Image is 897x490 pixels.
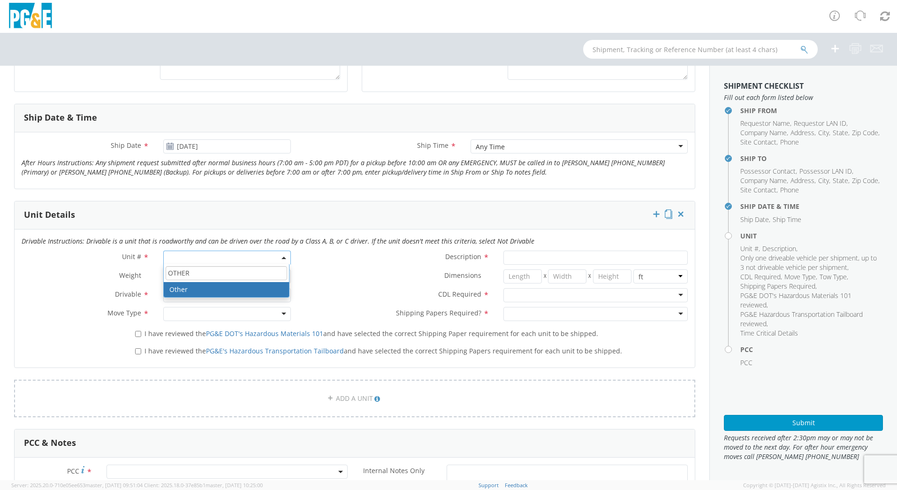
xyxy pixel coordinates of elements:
[818,128,829,137] span: City
[593,269,631,283] input: Height
[820,272,847,281] span: Tow Type
[24,438,76,448] h3: PCC & Notes
[833,176,850,185] li: ,
[740,176,787,185] span: Company Name
[740,291,851,309] span: PG&E DOT's Hazardous Materials 101 reviewed
[780,138,799,146] span: Phone
[724,93,883,102] span: Fill out each form listed below
[740,176,788,185] li: ,
[773,215,801,224] span: Ship Time
[740,138,776,146] span: Site Contact
[818,176,829,185] span: City
[740,253,881,272] li: ,
[740,107,883,114] h4: Ship From
[363,466,425,475] span: Internal Notes Only
[503,269,542,283] input: Length
[144,329,598,338] span: I have reviewed the and have selected the correct Shipping Paper requirement for each unit to be ...
[791,128,816,138] li: ,
[85,482,143,489] span: master, [DATE] 09:51:04
[740,215,770,224] li: ,
[780,185,799,194] span: Phone
[164,282,289,297] li: Other
[740,310,881,329] li: ,
[438,290,481,299] span: CDL Required
[740,119,790,128] span: Requestor Name
[740,253,877,272] span: Only one driveable vehicle per shipment, up to 3 not driveable vehicle per shipment
[22,158,665,176] i: After Hours Instructions: Any shipment request submitted after normal business hours (7:00 am - 5...
[740,185,776,194] span: Site Contact
[24,113,97,122] h3: Ship Date & Time
[852,176,878,185] span: Zip Code
[791,128,814,137] span: Address
[740,215,769,224] span: Ship Date
[7,3,54,31] img: pge-logo-06675f144f4cfa6a6814.png
[833,128,848,137] span: State
[505,482,528,489] a: Feedback
[476,142,505,152] div: Any Time
[542,269,548,283] span: X
[743,482,886,489] span: Copyright © [DATE]-[DATE] Agistix Inc., All Rights Reserved
[22,237,534,245] i: Drivable Instructions: Drivable is a unit that is roadworthy and can be driven over the road by a...
[833,176,848,185] span: State
[396,308,481,317] span: Shipping Papers Required?
[740,185,778,195] li: ,
[14,380,695,417] a: ADD A UNIT
[740,291,881,310] li: ,
[115,290,141,299] span: Drivable
[818,128,830,138] li: ,
[784,272,817,282] li: ,
[444,271,481,280] span: Dimensions
[762,244,796,253] span: Description
[852,128,880,138] li: ,
[724,433,883,461] span: Requests received after 2:30pm may or may not be moved to the next day. For after hour emergency ...
[740,244,759,253] span: Unit #
[111,141,141,150] span: Ship Date
[799,167,852,176] span: Possessor LAN ID
[740,282,815,291] span: Shipping Papers Required
[740,128,788,138] li: ,
[740,203,883,210] h4: Ship Date & Time
[794,119,848,128] li: ,
[740,346,883,353] h4: PCC
[740,232,883,239] h4: Unit
[144,346,622,355] span: I have reviewed the and have selected the correct Shipping Papers requirement for each unit to be...
[724,81,804,91] strong: Shipment Checklist
[740,155,883,162] h4: Ship To
[784,272,816,281] span: Move Type
[144,482,263,489] span: Client: 2025.18.0-37e85b1
[24,210,75,220] h3: Unit Details
[740,329,798,337] span: Time Critical Details
[583,40,818,59] input: Shipment, Tracking or Reference Number (at least 4 chars)
[586,269,593,283] span: X
[206,329,323,338] a: PG&E DOT's Hazardous Materials 101
[548,269,586,283] input: Width
[740,282,817,291] li: ,
[852,176,880,185] li: ,
[740,167,797,176] li: ,
[740,272,782,282] li: ,
[791,176,816,185] li: ,
[417,141,448,150] span: Ship Time
[122,252,141,261] span: Unit #
[740,244,760,253] li: ,
[135,348,141,354] input: I have reviewed thePG&E's Hazardous Transportation Tailboardand have selected the correct Shippin...
[205,482,263,489] span: master, [DATE] 10:25:00
[740,358,753,367] span: PCC
[818,176,830,185] li: ,
[740,272,781,281] span: CDL Required
[67,467,79,475] span: PCC
[794,119,846,128] span: Requestor LAN ID
[791,176,814,185] span: Address
[724,415,883,431] button: Submit
[11,482,143,489] span: Server: 2025.20.0-710e05ee653
[479,482,499,489] a: Support
[740,119,791,128] li: ,
[820,272,848,282] li: ,
[445,252,481,261] span: Description
[740,310,863,328] span: PG&E Hazardous Transportation Tailboard reviewed
[833,128,850,138] li: ,
[799,167,853,176] li: ,
[119,271,141,280] span: Weight
[107,308,141,317] span: Move Type
[762,244,798,253] li: ,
